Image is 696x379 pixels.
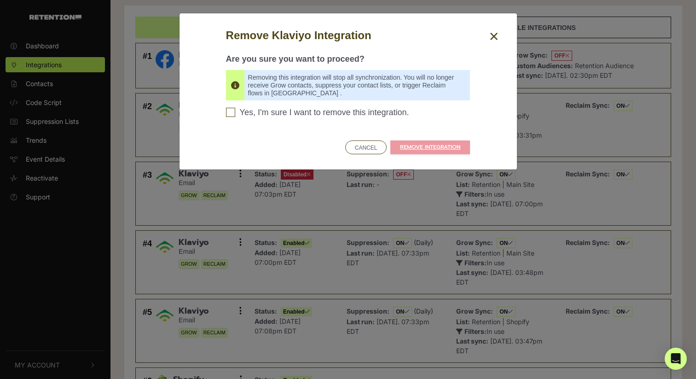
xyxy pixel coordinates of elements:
button: Close [485,27,503,46]
h5: Remove Klaviyo Integration [226,27,470,44]
span: Yes, I'm sure I want to remove this integration. [240,108,409,118]
strong: Are you sure you want to proceed? [226,54,365,64]
div: Open Intercom Messenger [665,348,687,370]
span: Removing this integration will stop all synchronization. You will no longer receive Grow contacts... [248,74,461,97]
button: CANCEL [345,140,387,154]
